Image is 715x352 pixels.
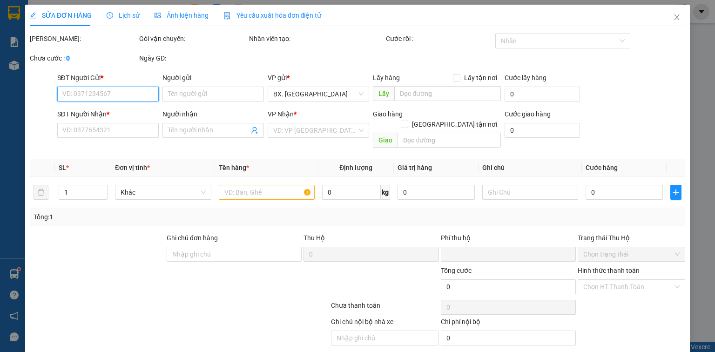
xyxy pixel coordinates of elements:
[57,109,159,119] div: SĐT Người Nhận
[441,317,576,331] div: Chi phí nội bộ
[408,119,501,129] span: [GEOGRAPHIC_DATA] tận nơi
[373,133,398,148] span: Giao
[441,267,472,274] span: Tổng cước
[381,185,390,200] span: kg
[460,73,501,83] span: Lấy tận nơi
[578,233,685,243] div: Trạng thái Thu Hộ
[273,87,364,101] span: BX. Ninh Sơn
[331,331,438,345] input: Nhập ghi chú
[386,34,493,44] div: Cước rồi :
[670,185,681,200] button: plus
[505,87,580,102] input: Cước lấy hàng
[162,109,264,119] div: Người nhận
[30,12,36,19] span: edit
[441,233,576,247] div: Phí thu hộ
[304,234,325,242] span: Thu Hộ
[671,189,681,196] span: plus
[673,14,681,21] span: close
[505,110,551,118] label: Cước giao hàng
[167,247,302,262] input: Ghi chú đơn hàng
[162,73,264,83] div: Người gửi
[578,267,640,274] label: Hình thức thanh toán
[30,53,137,63] div: Chưa cước :
[394,86,501,101] input: Dọc đường
[155,12,161,19] span: picture
[586,164,618,171] span: Cước hàng
[66,54,70,62] b: 0
[12,60,51,104] b: An Anh Limousine
[373,86,394,101] span: Lấy
[155,12,209,19] span: Ảnh kiện hàng
[583,247,680,261] span: Chọn trạng thái
[339,164,372,171] span: Định lượng
[219,164,249,171] span: Tên hàng
[505,123,580,138] input: Cước giao hàng
[34,212,277,222] div: Tổng: 1
[59,164,66,171] span: SL
[330,300,439,317] div: Chưa thanh toán
[107,12,140,19] span: Lịch sử
[268,110,294,118] span: VP Nhận
[107,12,113,19] span: clock-circle
[167,234,218,242] label: Ghi chú đơn hàng
[479,159,582,177] th: Ghi chú
[268,73,369,83] div: VP gửi
[219,185,315,200] input: VD: Bàn, Ghế
[664,5,690,31] button: Close
[139,34,247,44] div: Gói vận chuyển:
[482,185,578,200] input: Ghi Chú
[331,317,438,331] div: Ghi chú nội bộ nhà xe
[121,185,205,199] span: Khác
[30,12,92,19] span: SỬA ĐƠN HÀNG
[249,34,384,44] div: Nhân viên tạo:
[60,14,89,89] b: Biên nhận gởi hàng hóa
[30,34,137,44] div: [PERSON_NAME]:
[34,185,48,200] button: delete
[373,74,400,81] span: Lấy hàng
[57,73,159,83] div: SĐT Người Gửi
[139,53,247,63] div: Ngày GD:
[398,164,432,171] span: Giá trị hàng
[223,12,231,20] img: icon
[505,74,546,81] label: Cước lấy hàng
[223,12,322,19] span: Yêu cầu xuất hóa đơn điện tử
[373,110,403,118] span: Giao hàng
[398,133,501,148] input: Dọc đường
[115,164,150,171] span: Đơn vị tính
[251,127,258,134] span: user-add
